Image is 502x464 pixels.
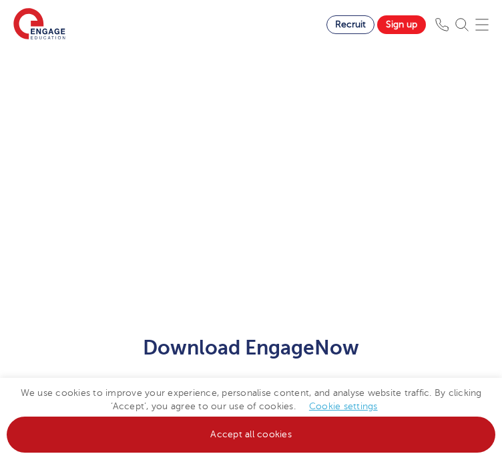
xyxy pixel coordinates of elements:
h2: Download EngageNow [10,336,492,359]
a: Cookie settings [309,401,378,411]
img: Mobile Menu [475,18,489,31]
span: Recruit [335,19,366,29]
img: Phone [435,18,449,31]
span: We use cookies to improve your experience, personalise content, and analyse website traffic. By c... [7,388,495,439]
img: Search [455,18,469,31]
a: Recruit [326,15,374,34]
a: Accept all cookies [7,417,495,453]
a: Sign up [377,15,426,34]
img: Engage Education [13,8,65,41]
